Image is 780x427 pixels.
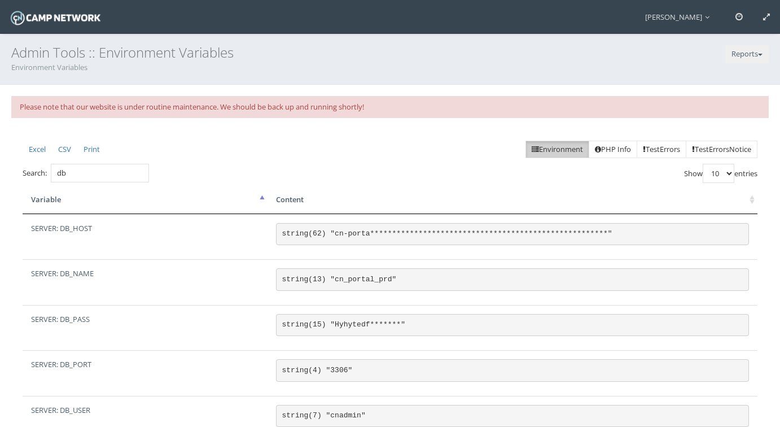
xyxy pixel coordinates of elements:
h3: Admin Tools :: Environment Variables [11,45,769,60]
pre: string(4) "3306" [276,359,749,382]
div: Please note that our website is under routine maintenance. We should be back up and running shortly! [11,96,769,118]
td: SERVER: DB_HOST [23,214,268,260]
a: PHP Info [589,141,637,159]
a: Environment Variables [11,62,87,72]
span: Excel [29,144,46,154]
pre: string(13) "cn_portal_prd" [276,268,749,291]
span: CSV [58,144,71,154]
img: Camp Network [8,8,103,28]
td: SERVER: DB_NAME [23,259,268,305]
select: Showentries [703,164,734,183]
a: TestErrorsNotice [686,141,757,159]
span: [PERSON_NAME] [645,12,715,22]
a: TestErrors [637,141,686,159]
th: Variable: activate to sort column descending [23,186,268,214]
a: Environment [525,141,589,159]
span: Print [84,144,100,154]
a: CSV [52,141,77,159]
td: SERVER: DB_PASS [23,305,268,351]
label: Show entries [684,164,757,183]
th: Content: activate to sort column ascending [268,186,757,214]
a: Print [77,141,106,159]
td: SERVER: DB_PORT [23,350,268,396]
a: Excel [23,141,52,159]
input: Search: [51,164,149,182]
label: Search: [23,164,149,182]
button: Reports [725,45,769,63]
